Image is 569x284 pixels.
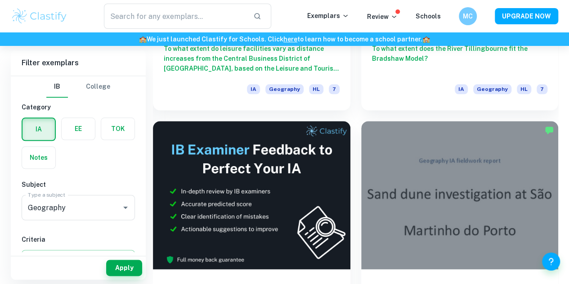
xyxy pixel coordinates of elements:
h6: We just launched Clastify for Schools. Click to learn how to become a school partner. [2,34,567,44]
button: MC [459,7,477,25]
a: here [283,36,297,43]
button: IB [46,76,68,98]
span: HL [309,84,323,94]
h6: Subject [22,180,135,189]
h6: To what extent do leisure facilities vary as distance increases from the Central Business Distric... [164,44,340,73]
button: Apply [106,260,142,276]
button: Notes [22,147,55,168]
h6: To what extent does the River Tillingbourne fit the Bradshaw Model? [372,44,548,73]
button: IA [22,118,55,140]
span: 7 [537,84,547,94]
p: Review [367,12,398,22]
span: 🏫 [139,36,147,43]
h6: MC [463,11,473,21]
button: TOK [101,118,134,140]
img: Thumbnail [153,121,350,269]
h6: Criteria [22,234,135,244]
span: HL [517,84,531,94]
span: Geography [473,84,511,94]
h6: Filter exemplars [11,50,146,76]
span: IA [247,84,260,94]
input: Search for any exemplars... [104,4,246,29]
button: Help and Feedback [542,252,560,270]
div: Filter type choice [46,76,110,98]
span: 🏫 [422,36,430,43]
span: 7 [329,84,340,94]
img: Marked [545,126,554,135]
a: Schools [416,13,441,20]
button: Select [22,250,135,266]
span: Geography [265,84,304,94]
p: Exemplars [307,11,349,21]
button: Open [119,201,132,214]
button: College [86,76,110,98]
button: UPGRADE NOW [495,8,558,24]
button: EE [62,118,95,140]
h6: Category [22,102,135,112]
label: Type a subject [28,191,65,198]
img: Clastify logo [11,7,68,25]
span: IA [455,84,468,94]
